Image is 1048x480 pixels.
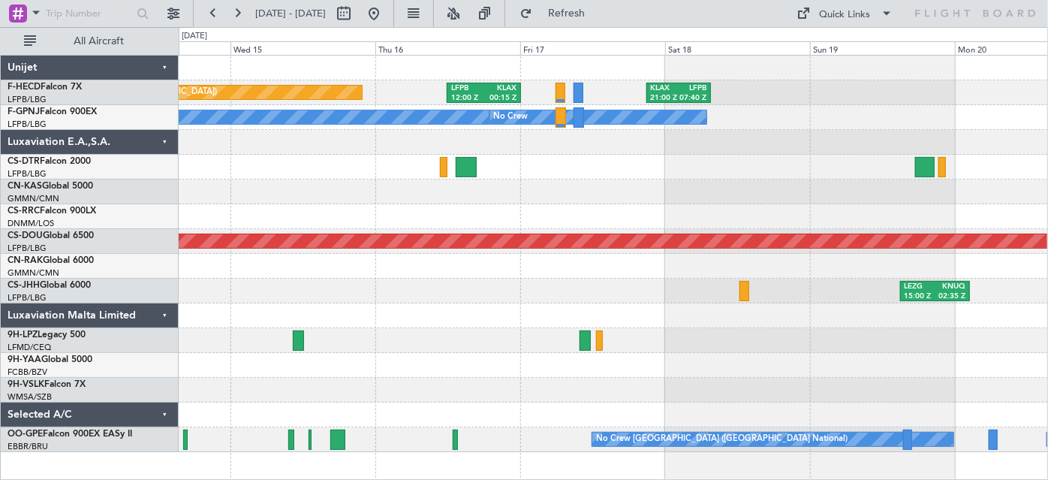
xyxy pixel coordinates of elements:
a: FCBB/BZV [8,367,47,378]
div: No Crew [494,106,529,128]
div: KNUQ [935,282,965,292]
div: LEZG [905,282,935,292]
div: KLAX [651,83,679,94]
span: OO-GPE [8,430,43,439]
a: F-GPNJFalcon 900EX [8,107,97,116]
div: KLAX [484,83,517,94]
div: LFPB [679,83,706,94]
span: CS-JHH [8,281,40,290]
span: F-HECD [8,83,41,92]
a: EBBR/BRU [8,441,48,452]
div: 15:00 Z [905,291,935,302]
span: Refresh [535,8,598,19]
a: LFPB/LBG [8,168,47,180]
a: CS-JHHGlobal 6000 [8,281,91,290]
div: 21:00 Z [651,93,679,104]
span: CS-DOU [8,231,43,240]
a: 9H-VSLKFalcon 7X [8,380,86,389]
input: Trip Number [46,2,132,25]
span: F-GPNJ [8,107,40,116]
span: 9H-LPZ [8,331,38,340]
div: [DATE] [182,30,207,43]
span: CS-DTR [8,157,40,166]
div: Quick Links [820,8,871,23]
span: All Aircraft [39,36,158,47]
span: 9H-VSLK [8,380,44,389]
div: 07:40 Z [679,93,706,104]
a: OO-GPEFalcon 900EX EASy II [8,430,132,439]
a: CS-RRCFalcon 900LX [8,207,96,216]
button: Quick Links [790,2,901,26]
a: WMSA/SZB [8,391,52,403]
span: [DATE] - [DATE] [255,7,326,20]
a: LFPB/LBG [8,243,47,254]
span: 9H-YAA [8,355,41,364]
a: 9H-YAAGlobal 5000 [8,355,92,364]
div: Sat 18 [665,41,810,55]
span: CS-RRC [8,207,40,216]
a: CN-RAKGlobal 6000 [8,256,94,265]
a: CS-DOUGlobal 6500 [8,231,94,240]
a: LFPB/LBG [8,94,47,105]
a: DNMM/LOS [8,218,54,229]
div: No Crew [GEOGRAPHIC_DATA] ([GEOGRAPHIC_DATA] National) [596,428,848,451]
a: GMMN/CMN [8,267,59,279]
button: All Aircraft [17,29,163,53]
div: Fri 17 [520,41,665,55]
a: CS-DTRFalcon 2000 [8,157,91,166]
a: 9H-LPZLegacy 500 [8,331,86,340]
div: 12:00 Z [451,93,484,104]
a: F-HECDFalcon 7X [8,83,82,92]
a: LFPB/LBG [8,292,47,303]
span: CN-RAK [8,256,43,265]
div: Sun 19 [810,41,955,55]
a: GMMN/CMN [8,193,59,204]
button: Refresh [513,2,603,26]
div: 02:35 Z [935,291,965,302]
a: LFPB/LBG [8,119,47,130]
div: Thu 16 [375,41,520,55]
span: CN-KAS [8,182,42,191]
a: LFMD/CEQ [8,342,51,353]
a: CN-KASGlobal 5000 [8,182,93,191]
div: Wed 15 [230,41,375,55]
div: 00:15 Z [484,93,517,104]
div: LFPB [451,83,484,94]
